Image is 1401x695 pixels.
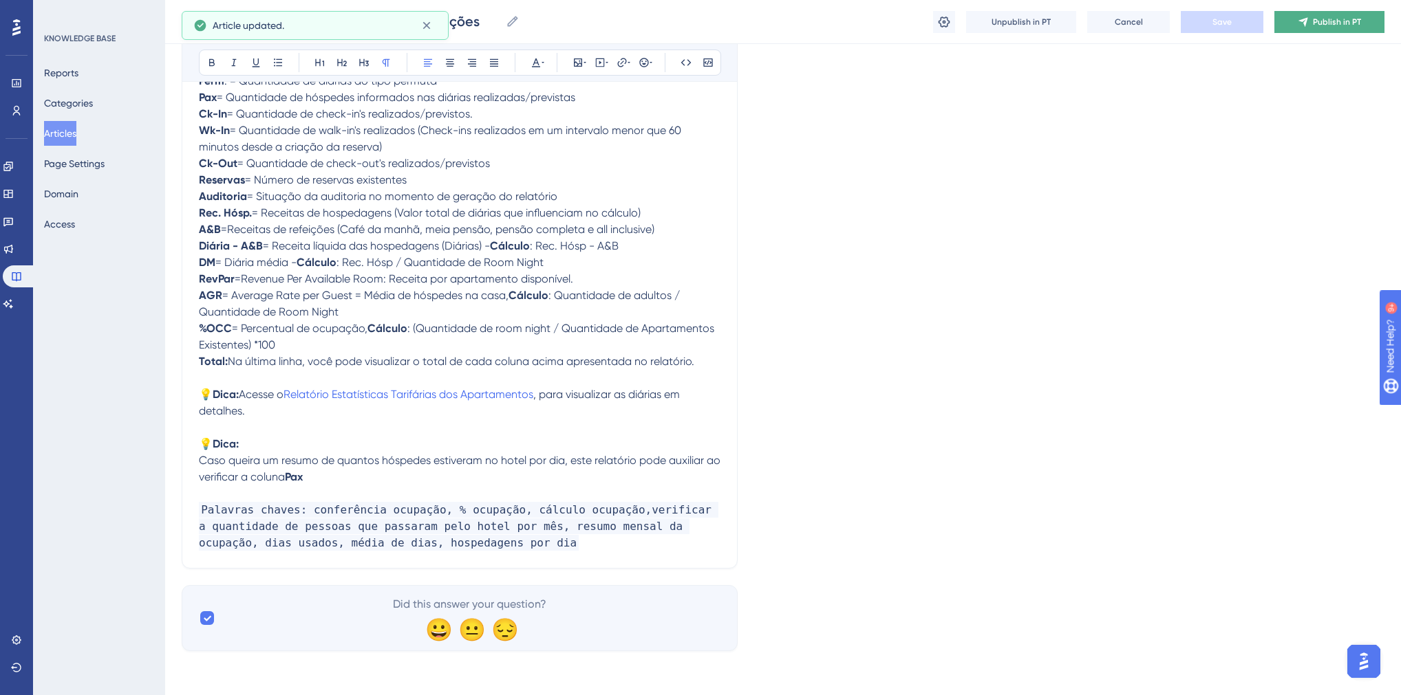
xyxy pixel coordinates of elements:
button: Access [44,212,75,236]
strong: Cálculo [490,239,530,252]
span: : (Quantidade de room night / Quantidade de Apartamentos Existentes) *100 [199,322,717,351]
div: KNOWLEDGE BASE [44,33,116,44]
button: Cancel [1087,11,1170,33]
button: Reports [44,60,78,85]
span: Save [1212,16,1232,27]
strong: Wk-In [199,124,230,137]
strong: AGR [199,289,222,302]
span: = Quantidade de walk-in's realizados (Check-ins realizados em um intervalo menor que 60 minutos d... [199,124,684,153]
button: Categories [44,91,93,115]
button: Publish in PT [1274,11,1384,33]
strong: Reservas [199,173,245,186]
strong: Rec. Hósp. [199,206,252,219]
span: = Diária média - [215,256,297,269]
button: Page Settings [44,151,105,176]
span: = Quantidade de check-out's realizados/previstos [237,157,490,170]
span: Publish in PT [1313,16,1361,27]
span: Cancel [1115,16,1143,27]
span: Unpublish in PT [992,16,1051,27]
span: =Receitas de refeições (Café da manhã, meia pensão, pensão completa e all inclusive) [221,223,654,236]
span: = Quantidade de check-in's realizados/previstos. [227,107,473,120]
strong: Ck-Out [199,157,237,170]
button: Domain [44,181,78,206]
div: 😐 [458,618,480,640]
span: = Quantidade de hóspedes informados nas diárias realizadas/previstas [217,91,575,104]
span: Palavras chaves: conferência ocupação, % ocupação, cálculo ocupação,verificar a quantidade de pes... [199,502,718,551]
iframe: UserGuiding AI Assistant Launcher [1343,641,1384,682]
span: = Número de reservas existentes [245,173,407,186]
strong: Dica: [213,437,239,450]
strong: Ck-In [199,107,227,120]
span: = Situação da auditoria no momento de geração do relatório [247,190,557,203]
strong: Cálculo [509,289,548,302]
strong: DM [199,256,215,269]
span: = Receitas de hospedagens (Valor total de diárias que influenciam no cálculo) [252,206,641,219]
span: Caso queira um resumo de quantos hóspedes estiveram no hotel por dia, este relatório pode auxilia... [199,454,723,483]
strong: RevPar [199,272,235,285]
button: Articles [44,121,76,146]
span: Na última linha, você pode visualizar o total de cada coluna acima apresentada no relatório. [228,355,694,368]
span: Need Help? [32,3,86,20]
span: 💡 [199,437,213,450]
strong: Total: [199,355,228,368]
strong: Dica: [213,388,239,401]
strong: Cálculo [297,256,336,269]
strong: %OCC [199,322,232,335]
span: = Average Rate per Guest = Média de hóspedes na casa, [222,289,509,302]
span: Did this answer your question? [393,596,546,613]
div: 😔 [491,618,513,640]
span: Acesse o [239,388,284,401]
div: 😀 [425,618,447,640]
strong: Auditoria [199,190,247,203]
button: Unpublish in PT [966,11,1076,33]
span: =Revenue Per Available Room: Receita por apartamento disponível. [235,272,573,285]
span: = Percentual de ocupação, [232,322,367,335]
span: : Rec. Hósp / Quantidade de Room Night [336,256,544,269]
strong: Cálculo [367,322,407,335]
strong: Diária - A&B [199,239,263,252]
strong: A&B [199,223,221,236]
span: 💡 [199,388,213,401]
button: Save [1181,11,1263,33]
div: 9+ [94,7,102,18]
strong: Pax [285,470,303,483]
span: = Receita líquida das hospedagens (Diárias) - [263,239,490,252]
span: Article updated. [213,17,284,34]
span: : Rec. Hósp - A&B [530,239,619,252]
a: Relatório Estatísticas Tarifárias dos Apartamentos [284,388,533,401]
strong: Pax [199,91,217,104]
